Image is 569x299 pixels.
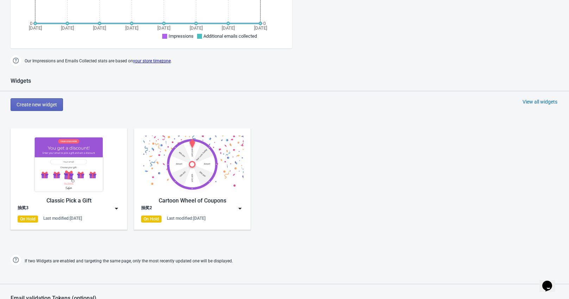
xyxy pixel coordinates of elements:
[203,33,257,39] span: Additional emails collected
[11,255,21,265] img: help.png
[61,25,74,31] tspan: [DATE]
[11,55,21,66] img: help.png
[133,58,171,63] a: your store timezone
[190,25,203,31] tspan: [DATE]
[11,98,63,111] button: Create new widget
[113,205,120,212] img: dropdown.png
[25,55,172,67] span: Our Impressions and Emails Collected stats are based on .
[141,136,244,193] img: cartoon_game.jpg
[141,197,244,205] div: Cartoon Wheel of Coupons
[523,98,557,105] div: View all widgets
[18,136,120,193] img: gift_game.jpg
[29,25,42,31] tspan: [DATE]
[263,21,266,26] tspan: 0
[25,255,233,267] span: If two Widgets are enabled and targeting the same page, only the most recently updated one will b...
[254,25,267,31] tspan: [DATE]
[18,216,38,223] div: On Hold
[18,197,120,205] div: Classic Pick a Gift
[30,21,32,26] tspan: 0
[93,25,106,31] tspan: [DATE]
[125,25,138,31] tspan: [DATE]
[18,205,29,212] div: 抽奖3
[222,25,235,31] tspan: [DATE]
[157,25,170,31] tspan: [DATE]
[539,271,562,292] iframe: chat widget
[167,216,206,221] div: Last modified: [DATE]
[43,216,82,221] div: Last modified: [DATE]
[17,102,57,107] span: Create new widget
[141,205,152,212] div: 抽奖2
[169,33,194,39] span: Impressions
[236,205,244,212] img: dropdown.png
[141,216,162,223] div: On Hold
